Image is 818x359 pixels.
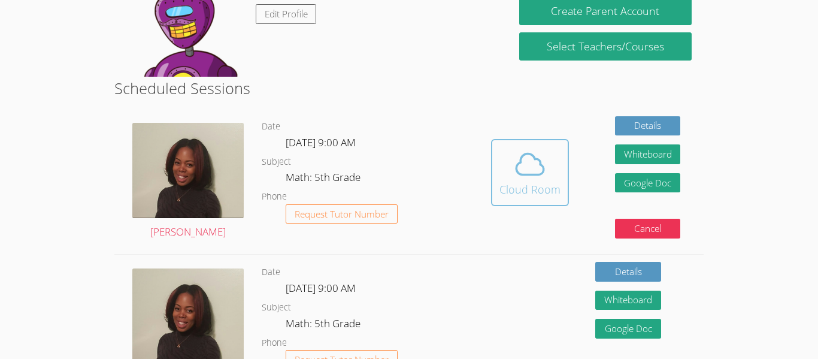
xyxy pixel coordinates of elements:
[595,262,661,282] a: Details
[615,116,681,136] a: Details
[615,219,681,239] button: Cancel
[615,173,681,193] a: Google Doc
[286,135,356,149] span: [DATE] 9:00 AM
[262,265,280,280] dt: Date
[499,181,561,198] div: Cloud Room
[114,77,704,99] h2: Scheduled Sessions
[286,315,363,336] dd: Math: 5th Grade
[595,291,661,310] button: Whiteboard
[262,336,287,351] dt: Phone
[262,119,280,134] dt: Date
[256,4,317,24] a: Edit Profile
[519,32,692,61] a: Select Teachers/Courses
[262,155,291,170] dt: Subject
[491,139,569,206] button: Cloud Room
[286,281,356,295] span: [DATE] 9:00 AM
[286,204,398,224] button: Request Tutor Number
[262,189,287,204] dt: Phone
[615,144,681,164] button: Whiteboard
[595,319,661,339] a: Google Doc
[132,123,244,242] a: [PERSON_NAME]
[132,123,244,219] img: kiyah_headshot.jpg
[262,300,291,315] dt: Subject
[295,210,389,219] span: Request Tutor Number
[286,169,363,189] dd: Math: 5th Grade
